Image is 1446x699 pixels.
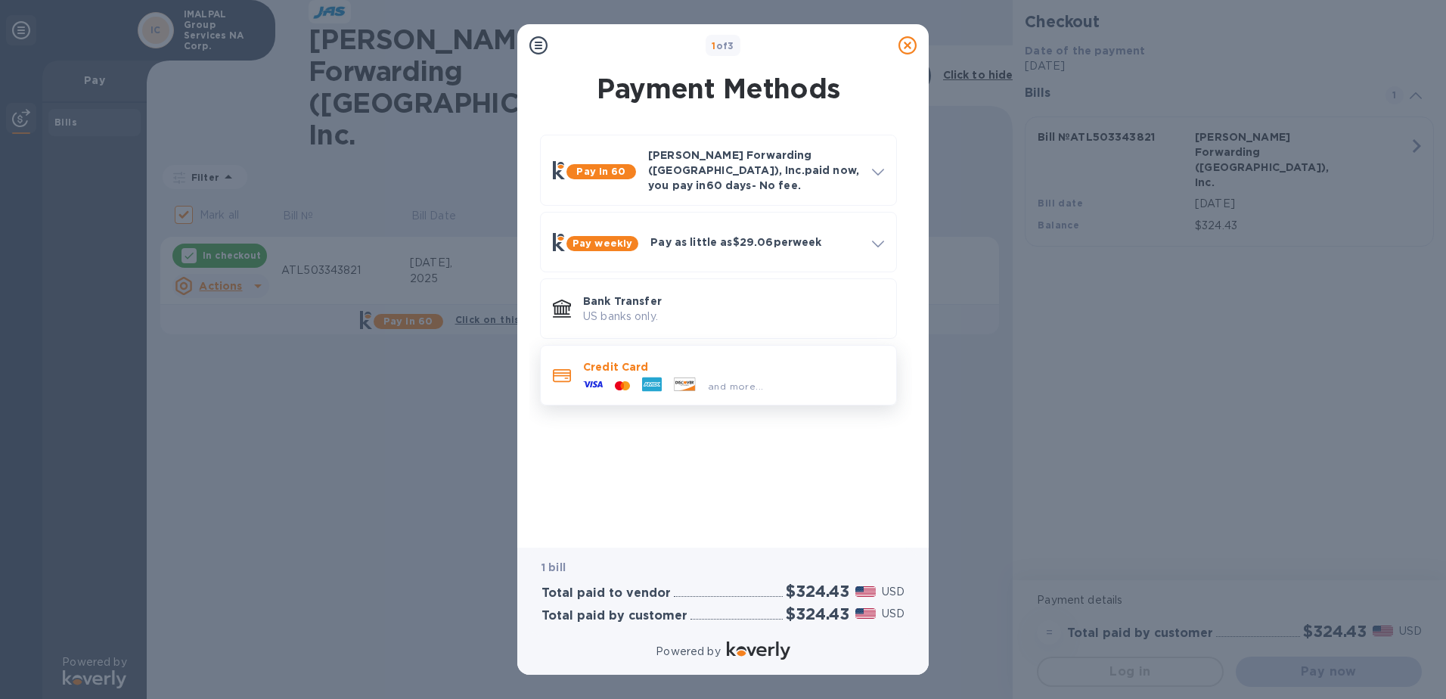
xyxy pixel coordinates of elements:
[573,238,632,249] b: Pay weekly
[855,586,876,597] img: USD
[583,294,884,309] p: Bank Transfer
[708,381,763,392] span: and more...
[656,644,720,660] p: Powered by
[786,582,849,601] h2: $324.43
[583,359,884,374] p: Credit Card
[576,166,625,177] b: Pay in 60
[727,642,790,660] img: Logo
[650,235,860,250] p: Pay as little as $29.06 per week
[712,40,715,51] span: 1
[583,309,884,325] p: US banks only.
[648,148,860,193] p: [PERSON_NAME] Forwarding ([GEOGRAPHIC_DATA]), Inc. paid now, you pay in 60 days - No fee.
[882,584,905,600] p: USD
[712,40,734,51] b: of 3
[537,73,900,104] h1: Payment Methods
[541,561,566,573] b: 1 bill
[541,586,671,601] h3: Total paid to vendor
[541,609,687,623] h3: Total paid by customer
[786,604,849,623] h2: $324.43
[855,608,876,619] img: USD
[882,606,905,622] p: USD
